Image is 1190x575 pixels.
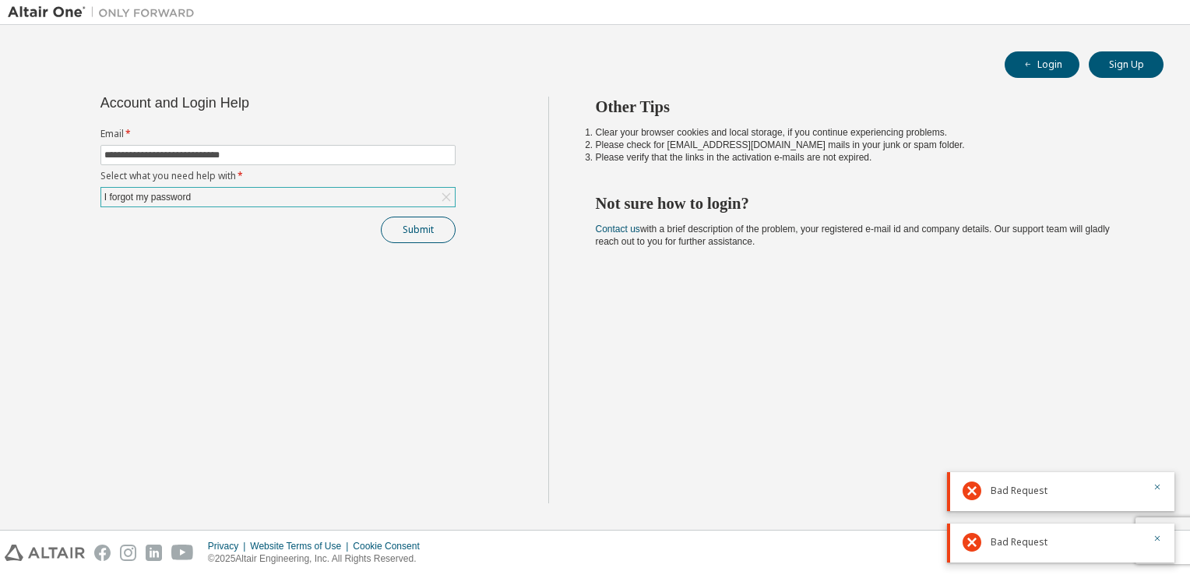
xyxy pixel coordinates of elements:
[596,151,1136,164] li: Please verify that the links in the activation e-mails are not expired.
[101,188,455,206] div: I forgot my password
[120,545,136,561] img: instagram.svg
[381,217,456,243] button: Submit
[1089,51,1164,78] button: Sign Up
[102,189,193,206] div: I forgot my password
[100,170,456,182] label: Select what you need help with
[991,485,1047,497] span: Bad Request
[596,97,1136,117] h2: Other Tips
[146,545,162,561] img: linkedin.svg
[100,128,456,140] label: Email
[596,193,1136,213] h2: Not sure how to login?
[5,545,85,561] img: altair_logo.svg
[208,540,250,552] div: Privacy
[596,139,1136,151] li: Please check for [EMAIL_ADDRESS][DOMAIN_NAME] mails in your junk or spam folder.
[94,545,111,561] img: facebook.svg
[596,224,1110,247] span: with a brief description of the problem, your registered e-mail id and company details. Our suppo...
[596,224,640,235] a: Contact us
[250,540,353,552] div: Website Terms of Use
[353,540,428,552] div: Cookie Consent
[1005,51,1079,78] button: Login
[596,126,1136,139] li: Clear your browser cookies and local storage, if you continue experiencing problems.
[8,5,202,20] img: Altair One
[991,536,1047,549] span: Bad Request
[100,97,385,109] div: Account and Login Help
[171,545,194,561] img: youtube.svg
[208,552,429,566] p: © 2025 Altair Engineering, Inc. All Rights Reserved.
